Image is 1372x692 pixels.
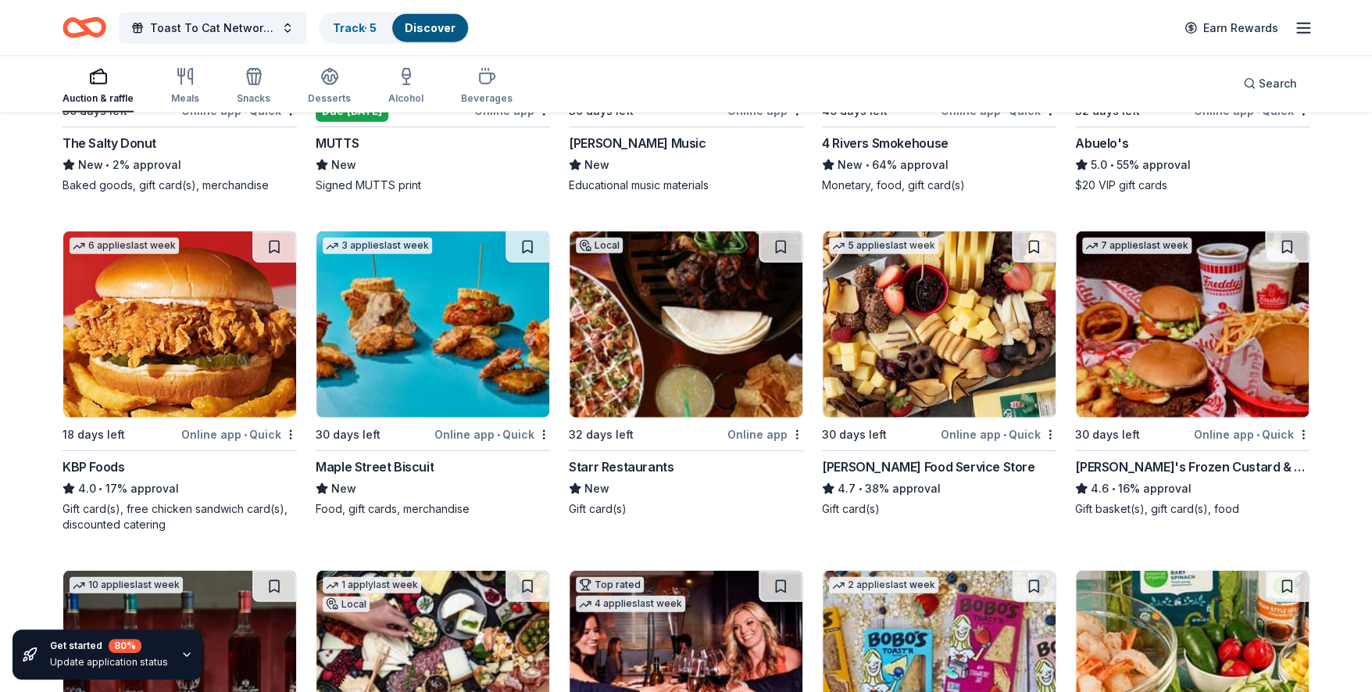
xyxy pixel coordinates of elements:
[727,425,803,444] div: Online app
[63,231,296,418] img: Image for KBP Foods
[858,482,862,495] span: •
[1076,231,1309,418] img: Image for Freddy's Frozen Custard & Steakburgers
[1256,428,1259,441] span: •
[829,238,938,254] div: 5 applies last week
[98,482,102,495] span: •
[1111,482,1115,495] span: •
[308,61,351,113] button: Desserts
[63,457,124,476] div: KBP Foods
[388,61,423,113] button: Alcohol
[331,156,356,174] span: New
[316,231,550,517] a: Image for Maple Street Biscuit3 applieslast week30 days leftOnline app•QuickMaple Street BiscuitN...
[569,231,803,517] a: Image for Starr RestaurantsLocal32 days leftOnline appStarr RestaurantsNewGift card(s)
[461,61,513,113] button: Beverages
[78,156,103,174] span: New
[569,134,706,152] div: [PERSON_NAME] Music
[63,177,297,193] div: Baked goods, gift card(s), merchandise
[331,479,356,498] span: New
[1075,177,1309,193] div: $20 VIP gift cards
[119,13,306,44] button: Toast To Cat Network 30th Anniversary Celebration
[316,425,381,444] div: 30 days left
[50,656,168,669] div: Update application status
[237,61,270,113] button: Snacks
[1003,428,1006,441] span: •
[1075,231,1309,517] a: Image for Freddy's Frozen Custard & Steakburgers7 applieslast week30 days leftOnline app•Quick[PE...
[171,92,199,105] div: Meals
[63,156,297,174] div: 2% approval
[822,501,1056,517] div: Gift card(s)
[569,177,803,193] div: Educational music materials
[822,457,1034,476] div: [PERSON_NAME] Food Service Store
[461,92,513,105] div: Beverages
[822,425,887,444] div: 30 days left
[1075,134,1128,152] div: Abuelo's
[109,639,141,653] div: 80 %
[244,428,247,441] span: •
[323,597,370,612] div: Local
[63,9,106,46] a: Home
[434,425,550,444] div: Online app Quick
[838,479,856,498] span: 4.7
[388,92,423,105] div: Alcohol
[584,479,609,498] span: New
[63,92,134,105] div: Auction & raffle
[1259,74,1297,93] span: Search
[569,457,673,476] div: Starr Restaurants
[316,457,434,476] div: Maple Street Biscuit
[822,231,1056,517] a: Image for Gordon Food Service Store5 applieslast week30 days leftOnline app•Quick[PERSON_NAME] Fo...
[50,639,168,653] div: Get started
[1175,14,1288,42] a: Earn Rewards
[569,501,803,517] div: Gift card(s)
[1003,105,1006,117] span: •
[63,501,297,532] div: Gift card(s), free chicken sandwich card(s), discounted catering
[63,425,125,444] div: 18 days left
[63,479,297,498] div: 17% approval
[78,479,96,498] span: 4.0
[244,105,247,117] span: •
[576,238,623,253] div: Local
[822,177,1056,193] div: Monetary, food, gift card(s)
[63,134,156,152] div: The Salty Donut
[1194,425,1309,444] div: Online app Quick
[822,156,1056,174] div: 64% approval
[150,19,275,38] span: Toast To Cat Network 30th Anniversary Celebration
[319,13,470,44] button: Track· 5Discover
[865,159,869,171] span: •
[181,425,297,444] div: Online app Quick
[316,134,359,152] div: MUTTS
[308,92,351,105] div: Desserts
[497,428,500,441] span: •
[63,231,297,532] a: Image for KBP Foods6 applieslast week18 days leftOnline app•QuickKBP Foods4.0•17% approvalGift ca...
[576,577,644,593] div: Top rated
[823,231,1056,418] img: Image for Gordon Food Service Store
[941,425,1056,444] div: Online app Quick
[1082,238,1192,254] div: 7 applies last week
[323,577,421,593] div: 1 apply last week
[1091,479,1109,498] span: 4.6
[1075,479,1309,498] div: 16% approval
[323,238,432,254] div: 3 applies last week
[1075,501,1309,517] div: Gift basket(s), gift card(s), food
[569,425,634,444] div: 32 days left
[822,479,1056,498] div: 38% approval
[237,92,270,105] div: Snacks
[1075,156,1309,174] div: 55% approval
[316,177,550,193] div: Signed MUTTS print
[171,61,199,113] button: Meals
[316,501,550,517] div: Food, gift cards, merchandise
[838,156,863,174] span: New
[822,134,948,152] div: 4 Rivers Smokehouse
[70,238,179,254] div: 6 applies last week
[63,61,134,113] button: Auction & raffle
[1091,156,1107,174] span: 5.0
[1075,457,1309,476] div: [PERSON_NAME]'s Frozen Custard & Steakburgers
[1075,425,1140,444] div: 30 days left
[316,231,549,418] img: Image for Maple Street Biscuit
[405,21,456,34] a: Discover
[1109,159,1113,171] span: •
[570,231,802,418] img: Image for Starr Restaurants
[1231,68,1309,99] button: Search
[576,596,685,612] div: 4 applies last week
[333,21,377,34] a: Track· 5
[105,159,109,171] span: •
